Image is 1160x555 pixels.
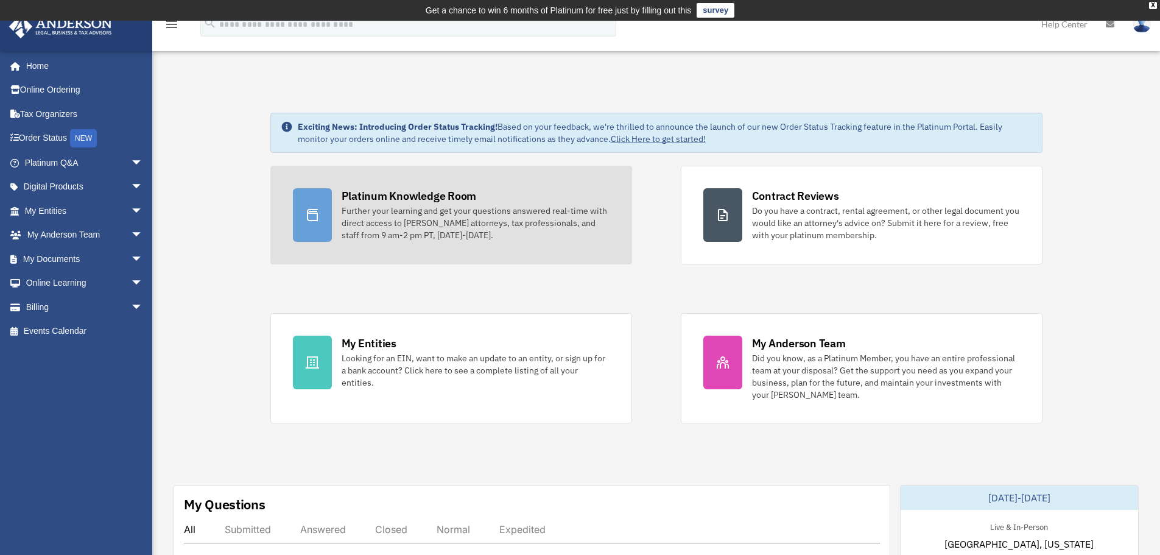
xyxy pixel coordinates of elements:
[9,102,161,126] a: Tax Organizers
[9,150,161,175] a: Platinum Q&Aarrow_drop_down
[752,352,1020,401] div: Did you know, as a Platinum Member, you have an entire professional team at your disposal? Get th...
[9,175,161,199] a: Digital Productsarrow_drop_down
[131,247,155,272] span: arrow_drop_down
[184,523,195,536] div: All
[426,3,692,18] div: Get a chance to win 6 months of Platinum for free just by filling out this
[611,133,706,144] a: Click Here to get started!
[300,523,346,536] div: Answered
[131,271,155,296] span: arrow_drop_down
[681,166,1042,264] a: Contract Reviews Do you have a contract, rental agreement, or other legal document you would like...
[9,78,161,102] a: Online Ordering
[681,313,1042,423] a: My Anderson Team Did you know, as a Platinum Member, you have an entire professional team at your...
[9,271,161,295] a: Online Learningarrow_drop_down
[9,295,161,319] a: Billingarrow_drop_down
[225,523,271,536] div: Submitted
[1133,15,1151,33] img: User Pic
[184,495,265,514] div: My Questions
[270,313,632,423] a: My Entities Looking for an EIN, want to make an update to an entity, or sign up for a bank accoun...
[131,199,155,224] span: arrow_drop_down
[375,523,407,536] div: Closed
[203,16,217,30] i: search
[131,223,155,248] span: arrow_drop_down
[9,126,161,151] a: Order StatusNEW
[342,352,610,389] div: Looking for an EIN, want to make an update to an entity, or sign up for a bank account? Click her...
[131,295,155,320] span: arrow_drop_down
[342,336,396,351] div: My Entities
[9,319,161,344] a: Events Calendar
[944,537,1094,551] span: [GEOGRAPHIC_DATA], [US_STATE]
[752,205,1020,241] div: Do you have a contract, rental agreement, or other legal document you would like an attorney's ad...
[70,129,97,147] div: NEW
[270,166,632,264] a: Platinum Knowledge Room Further your learning and get your questions answered real-time with dire...
[164,17,179,32] i: menu
[697,3,734,18] a: survey
[9,247,161,271] a: My Documentsarrow_drop_down
[499,523,546,536] div: Expedited
[752,188,839,203] div: Contract Reviews
[298,121,497,132] strong: Exciting News: Introducing Order Status Tracking!
[9,223,161,247] a: My Anderson Teamarrow_drop_down
[752,336,846,351] div: My Anderson Team
[1149,2,1157,9] div: close
[437,523,470,536] div: Normal
[342,188,477,203] div: Platinum Knowledge Room
[5,15,116,38] img: Anderson Advisors Platinum Portal
[9,54,155,78] a: Home
[342,205,610,241] div: Further your learning and get your questions answered real-time with direct access to [PERSON_NAM...
[131,150,155,175] span: arrow_drop_down
[298,121,1032,145] div: Based on your feedback, we're thrilled to announce the launch of our new Order Status Tracking fe...
[164,21,179,32] a: menu
[901,486,1138,510] div: [DATE]-[DATE]
[131,175,155,200] span: arrow_drop_down
[9,199,161,223] a: My Entitiesarrow_drop_down
[980,520,1058,532] div: Live & In-Person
